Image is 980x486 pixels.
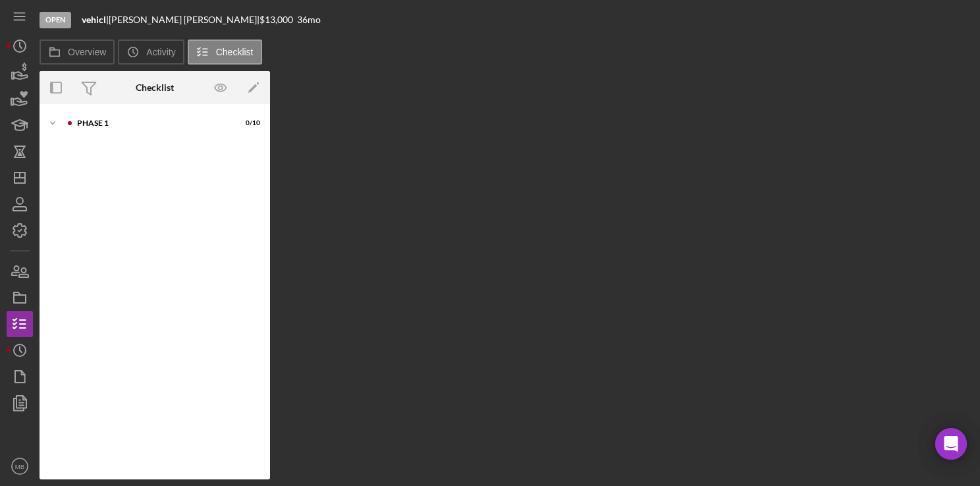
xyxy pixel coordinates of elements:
[15,463,24,470] text: MB
[935,428,967,460] div: Open Intercom Messenger
[7,453,33,479] button: MB
[188,40,262,65] button: Checklist
[216,47,254,57] label: Checklist
[146,47,175,57] label: Activity
[82,14,106,25] b: vehicl
[77,119,227,127] div: Phase 1
[40,12,71,28] div: Open
[68,47,106,57] label: Overview
[109,14,259,25] div: [PERSON_NAME] [PERSON_NAME] |
[40,40,115,65] button: Overview
[297,14,321,25] div: 36 mo
[118,40,184,65] button: Activity
[82,14,109,25] div: |
[259,14,293,25] span: $13,000
[236,119,260,127] div: 0 / 10
[136,82,174,93] div: Checklist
